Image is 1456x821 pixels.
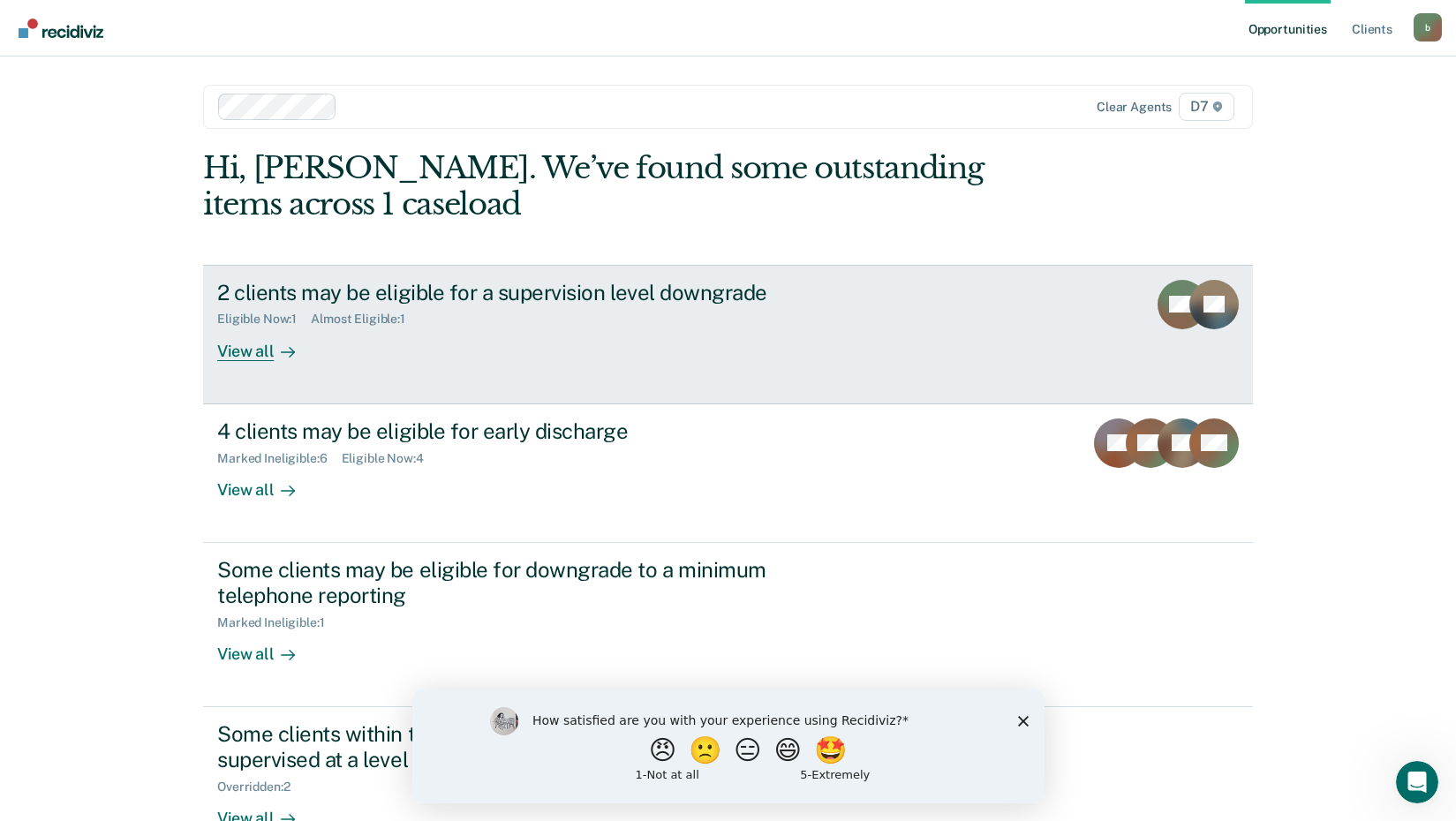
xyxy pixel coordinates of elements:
div: Eligible Now : 1 [217,312,311,327]
iframe: Survey by Kim from Recidiviz [412,689,1045,803]
div: Hi, [PERSON_NAME]. We’ve found some outstanding items across 1 caseload [203,150,1043,222]
div: Some clients within their first 6 months of supervision are being supervised at a level that does... [217,721,837,772]
a: 2 clients may be eligible for a supervision level downgradeEligible Now:1Almost Eligible:1View all [203,265,1253,404]
div: 4 clients may be eligible for early discharge [217,418,837,444]
img: Recidiviz [19,19,103,38]
a: Some clients may be eligible for downgrade to a minimum telephone reportingMarked Ineligible:1Vie... [203,543,1253,707]
span: D7 [1179,93,1234,121]
div: Almost Eligible : 1 [311,312,419,327]
div: Eligible Now : 4 [342,451,438,466]
div: View all [217,327,316,361]
div: b [1414,13,1442,41]
div: Marked Ineligible : 6 [217,451,341,466]
div: Overridden : 2 [217,780,304,795]
div: View all [217,465,316,500]
iframe: Intercom live chat [1396,761,1438,803]
button: Profile dropdown button [1414,13,1442,41]
div: View all [217,629,316,664]
div: 2 clients may be eligible for a supervision level downgrade [217,280,837,305]
div: Clear agents [1097,100,1172,115]
div: Marked Ineligible : 1 [217,615,338,630]
a: 4 clients may be eligible for early dischargeMarked Ineligible:6Eligible Now:4View all [203,404,1253,543]
div: Some clients may be eligible for downgrade to a minimum telephone reporting [217,557,837,608]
